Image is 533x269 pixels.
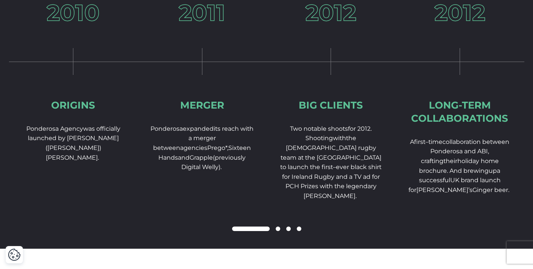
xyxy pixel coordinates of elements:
span: A [410,138,414,145]
span: ed [206,125,214,132]
span: , [227,144,228,151]
span: holiday home brochure [419,157,499,174]
span: expand [183,125,206,132]
span: Ponderosa [150,125,183,132]
span: for 2012. [348,125,372,132]
span: w [333,134,338,142]
span: [PERSON_NAME]’s [416,186,472,193]
span: first [414,138,425,145]
span: ing [434,157,443,165]
span: Two notable shoots [290,125,348,132]
span: Ponderosa Agency [26,125,83,132]
span: and [178,154,190,161]
span: Sixteen Hands [158,144,251,161]
span: time [428,138,442,145]
span: . [447,167,448,174]
h3: 2010 [47,2,100,24]
span: ever black shirt for Ireland Rugby and a TV ad for PCH Prizes with the legendary [PERSON_NAME]. [282,163,382,199]
div: Long-term collaborations [407,99,512,125]
span: Grapple [190,154,213,161]
span: collaboration between Ponderosa and ABI [430,138,509,155]
span: nd brew [454,167,479,174]
button: Cookie Settings [8,248,21,261]
span: craft [421,157,434,165]
span: Ginger beer. [472,186,509,193]
span: ith [338,134,346,142]
h3: 2011 [179,2,225,24]
span: its reach with a merger between [153,125,254,151]
span: agencies [180,144,207,151]
span: A [449,167,454,174]
span: UK brand launch for [408,177,501,193]
span: , [488,148,489,155]
span: th [443,157,450,165]
div: Big Clients [299,99,363,112]
span: ir [454,157,457,165]
span: e [450,157,454,165]
div: Merger [180,99,224,112]
span: – [425,138,428,145]
div: Origins [51,99,95,112]
h3: 2012 [434,2,485,24]
span: up [489,167,497,174]
span: – [333,163,336,171]
img: Revisit consent button [8,248,21,261]
h3: 2012 [305,2,356,24]
span: ing [479,167,489,174]
span: was officially launched by [PERSON_NAME] ([PERSON_NAME]) [PERSON_NAME]. [28,125,120,161]
span: Shooting [305,134,333,142]
span: (previously Digital Welly). [181,154,246,171]
span: Prego* [207,144,227,151]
